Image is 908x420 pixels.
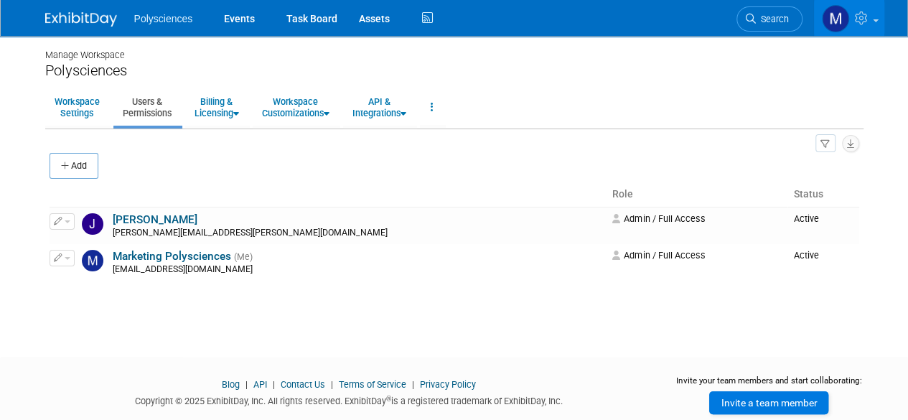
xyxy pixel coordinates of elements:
div: Copyright © 2025 ExhibitDay, Inc. All rights reserved. ExhibitDay is a registered trademark of Ex... [45,391,654,408]
a: API [253,379,267,390]
a: Invite a team member [709,391,828,414]
span: | [269,379,279,390]
img: Marketing Polysciences [82,250,103,271]
th: Status [787,182,858,207]
div: Polysciences [45,62,863,80]
a: Marketing Polysciences [113,250,231,263]
div: Manage Workspace [45,36,863,62]
img: ExhibitDay [45,12,117,27]
span: | [408,379,418,390]
span: Admin / Full Access [612,213,705,224]
a: API &Integrations [343,90,416,125]
img: Marketing Polysciences [822,5,849,32]
a: Contact Us [281,379,325,390]
span: (Me) [234,252,253,262]
a: Users &Permissions [113,90,181,125]
div: [PERSON_NAME][EMAIL_ADDRESS][PERSON_NAME][DOMAIN_NAME] [113,228,604,239]
span: Polysciences [134,13,193,24]
a: Terms of Service [339,379,406,390]
span: Search [756,14,789,24]
a: Blog [222,379,240,390]
a: Privacy Policy [420,379,476,390]
span: | [327,379,337,390]
div: Invite your team members and start collaborating: [675,375,863,396]
a: WorkspaceSettings [45,90,109,125]
button: Add [50,153,98,179]
a: Billing &Licensing [185,90,248,125]
span: Admin / Full Access [612,250,705,261]
th: Role [607,182,787,207]
span: | [242,379,251,390]
a: [PERSON_NAME] [113,213,197,226]
div: [EMAIL_ADDRESS][DOMAIN_NAME] [113,264,604,276]
span: Active [793,213,818,224]
a: WorkspaceCustomizations [253,90,339,125]
img: Julianna Klepacki [82,213,103,235]
sup: ® [386,395,391,403]
a: Search [736,6,802,32]
span: Active [793,250,818,261]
